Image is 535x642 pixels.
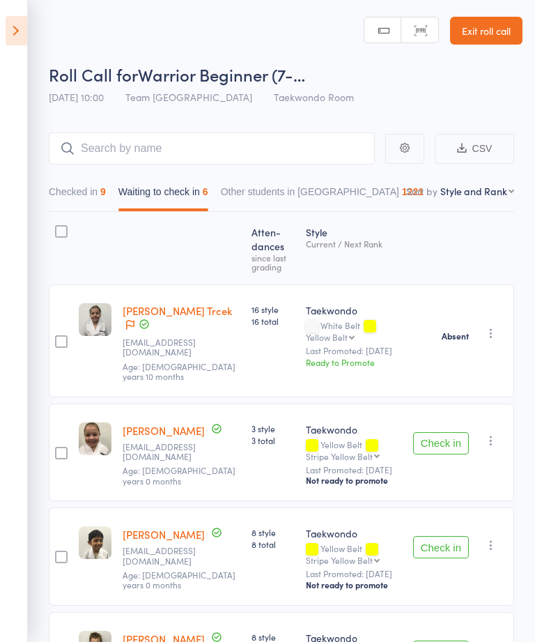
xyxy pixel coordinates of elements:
[123,423,205,438] a: [PERSON_NAME]
[79,526,111,559] img: image1683930558.png
[123,464,235,486] span: Age: [DEMOGRAPHIC_DATA] years 0 months
[306,452,373,461] div: Stripe Yellow Belt
[79,422,111,455] img: image1722036719.png
[49,132,375,165] input: Search by name
[123,442,213,462] small: dvillano@hotmail.com
[251,303,295,315] span: 16 style
[435,134,514,164] button: CSV
[306,465,402,475] small: Last Promoted: [DATE]
[300,218,408,278] div: Style
[306,475,402,486] div: Not ready to promote
[251,253,295,271] div: since last grading
[306,556,373,565] div: Stripe Yellow Belt
[123,527,205,542] a: [PERSON_NAME]
[203,186,208,197] div: 6
[49,63,138,86] span: Roll Call for
[251,434,295,446] span: 3 total
[100,186,106,197] div: 9
[79,303,111,336] img: image1746230539.png
[306,321,402,342] div: White Belt
[406,184,437,198] label: Sort by
[306,544,402,565] div: Yellow Belt
[306,526,402,540] div: Taekwondo
[306,569,402,579] small: Last Promoted: [DATE]
[123,303,232,318] a: [PERSON_NAME] Trcek
[413,536,469,558] button: Check in
[138,63,305,86] span: Warrior Beginner (7-…
[306,579,402,590] div: Not ready to promote
[442,330,469,342] strong: Absent
[123,569,235,590] span: Age: [DEMOGRAPHIC_DATA] years 0 months
[306,303,402,317] div: Taekwondo
[413,432,469,454] button: Check in
[246,218,300,278] div: Atten­dances
[306,356,402,368] div: Ready to Promote
[123,337,213,358] small: emwhite78@hotmail.com
[440,184,507,198] div: Style and Rank
[123,360,235,382] span: Age: [DEMOGRAPHIC_DATA] years 10 months
[49,179,106,211] button: Checked in9
[49,90,104,104] span: [DATE] 10:00
[118,179,208,211] button: Waiting to check in6
[123,546,213,566] small: neomalie@hotmail.com
[450,17,522,45] a: Exit roll call
[306,440,402,461] div: Yellow Belt
[221,179,424,211] button: Other students in [GEOGRAPHIC_DATA]1221
[306,333,348,342] div: Yellow Belt
[306,346,402,356] small: Last Promoted: [DATE]
[251,538,295,550] span: 8 total
[251,315,295,327] span: 16 total
[402,186,424,197] div: 1221
[274,90,354,104] span: Taekwondo Room
[251,422,295,434] span: 3 style
[251,526,295,538] span: 8 style
[306,239,402,248] div: Current / Next Rank
[306,422,402,436] div: Taekwondo
[125,90,252,104] span: Team [GEOGRAPHIC_DATA]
